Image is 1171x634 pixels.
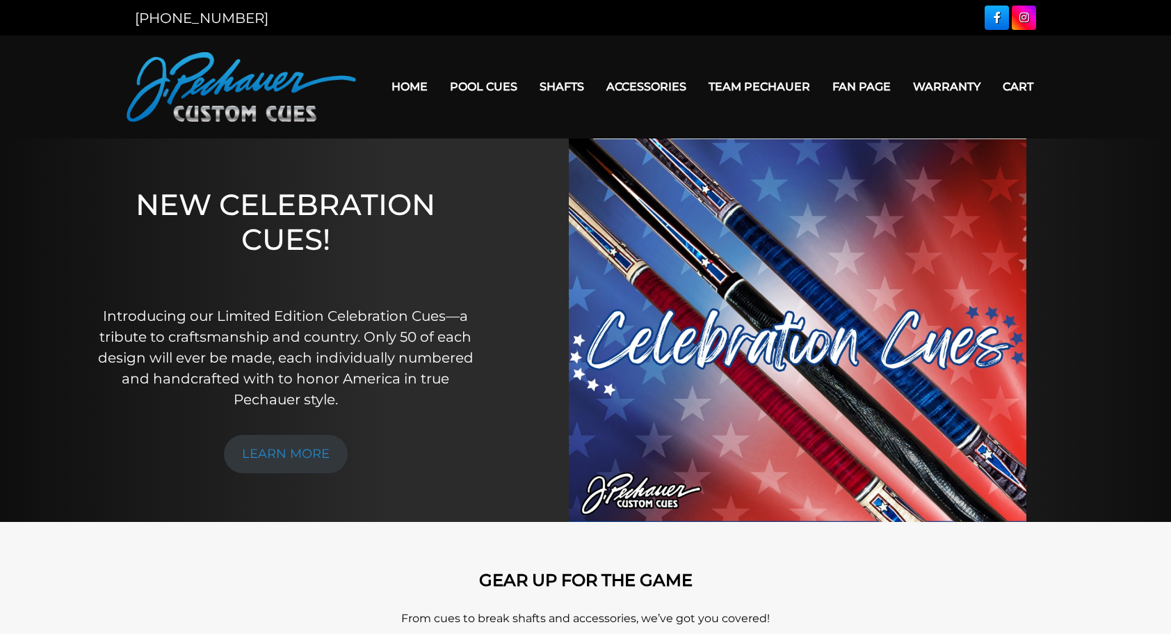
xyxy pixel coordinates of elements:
img: Pechauer Custom Cues [127,52,356,122]
a: Shafts [528,69,595,104]
p: From cues to break shafts and accessories, we’ve got you covered! [189,610,982,627]
a: Accessories [595,69,697,104]
a: Team Pechauer [697,69,821,104]
p: Introducing our Limited Edition Celebration Cues—a tribute to craftsmanship and country. Only 50 ... [95,306,476,410]
strong: GEAR UP FOR THE GAME [479,570,693,590]
a: [PHONE_NUMBER] [135,10,268,26]
a: Home [380,69,439,104]
a: Cart [992,69,1044,104]
a: Warranty [902,69,992,104]
a: Fan Page [821,69,902,104]
a: Pool Cues [439,69,528,104]
h1: NEW CELEBRATION CUES! [95,187,476,287]
a: LEARN MORE [224,435,348,473]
